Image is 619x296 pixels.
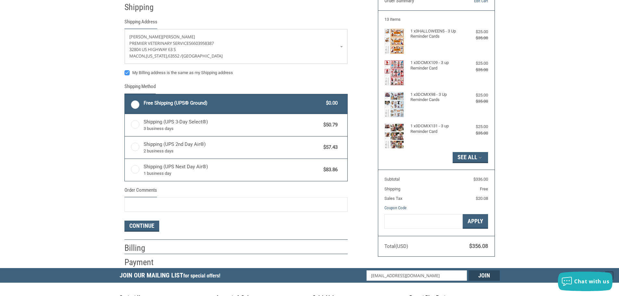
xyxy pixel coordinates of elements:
[462,29,488,35] div: $25.00
[469,243,488,249] span: $356.08
[323,99,338,107] span: $0.00
[124,18,157,29] legend: Shipping Address
[384,17,488,22] h3: 13 Items
[473,177,488,182] span: $336.00
[320,166,338,174] span: $83.86
[462,130,488,136] div: $35.00
[120,268,224,285] h5: Join Our Mailing List
[469,270,500,281] input: Join
[124,187,157,197] legend: Order Comments
[182,53,223,59] span: [GEOGRAPHIC_DATA]
[384,243,408,249] span: Total (USD)
[462,92,488,98] div: $25.00
[124,221,159,232] button: Continue
[480,187,488,191] span: Free
[453,152,488,163] button: See All
[367,270,467,281] input: Email
[462,60,488,67] div: $25.00
[129,40,191,46] span: PREMIER VETERINARY SERVICES
[183,273,220,279] span: for special offers!
[410,123,461,134] h4: 1 x 3DCMIX131 - 3 up Reminder Card
[144,163,320,177] span: Shipping (UPS Next Day Air®)
[168,53,182,59] span: 63552 /
[384,187,400,191] span: Shipping
[129,53,146,59] span: MACON,
[144,170,320,177] span: 1 business day
[410,92,461,103] h4: 1 x 3DCMIX98 - 3 Up Reminder Cards
[125,29,347,64] a: Enter or select a different address
[384,205,406,210] a: Coupon Code
[144,148,320,154] span: 2 business days
[410,29,461,39] h4: 1 x 3HALLOWEEN5 - 3 Up Reminder Cards
[476,196,488,201] span: $20.08
[129,34,162,40] span: [PERSON_NAME]
[384,214,463,229] input: Gift Certificate or Coupon Code
[144,125,320,132] span: 3 business days
[462,98,488,105] div: $35.00
[320,144,338,151] span: $57.43
[124,2,162,13] h2: Shipping
[144,99,323,107] span: Free Shipping (UPS® Ground)
[558,272,613,291] button: Chat with us
[410,60,461,71] h4: 1 x 3DCMIX109 - 3 up Reminder Card
[129,46,176,52] span: 32804 US HIGHWAY 63 S
[162,34,195,40] span: [PERSON_NAME]
[320,121,338,129] span: $50.79
[574,278,609,285] span: Chat with us
[463,214,488,229] button: Apply
[146,53,168,59] span: [US_STATE],
[384,196,402,201] span: Sales Tax
[124,243,162,253] h2: Billing
[462,67,488,73] div: $35.00
[384,177,400,182] span: Subtotal
[144,118,320,132] span: Shipping (UPS 3-Day Select®)
[462,123,488,130] div: $25.00
[124,257,162,268] h2: Payment
[124,83,156,94] legend: Shipping Method
[144,141,320,154] span: Shipping (UPS 2nd Day Air®)
[124,70,348,75] label: My Billing address is the same as my Shipping address
[462,35,488,41] div: $35.00
[191,40,214,46] span: 6603958387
